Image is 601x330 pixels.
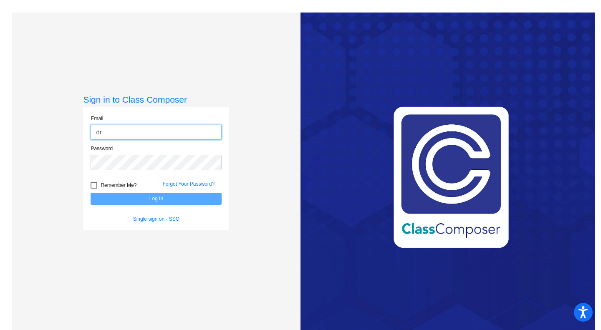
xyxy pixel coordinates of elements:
button: Log In [91,193,222,205]
span: Remember Me? [101,180,136,190]
a: Forgot Your Password? [162,181,215,187]
label: Email [91,115,103,122]
a: Single sign on - SSO [133,216,179,222]
label: Password [91,145,113,152]
h3: Sign in to Class Composer [83,94,229,105]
